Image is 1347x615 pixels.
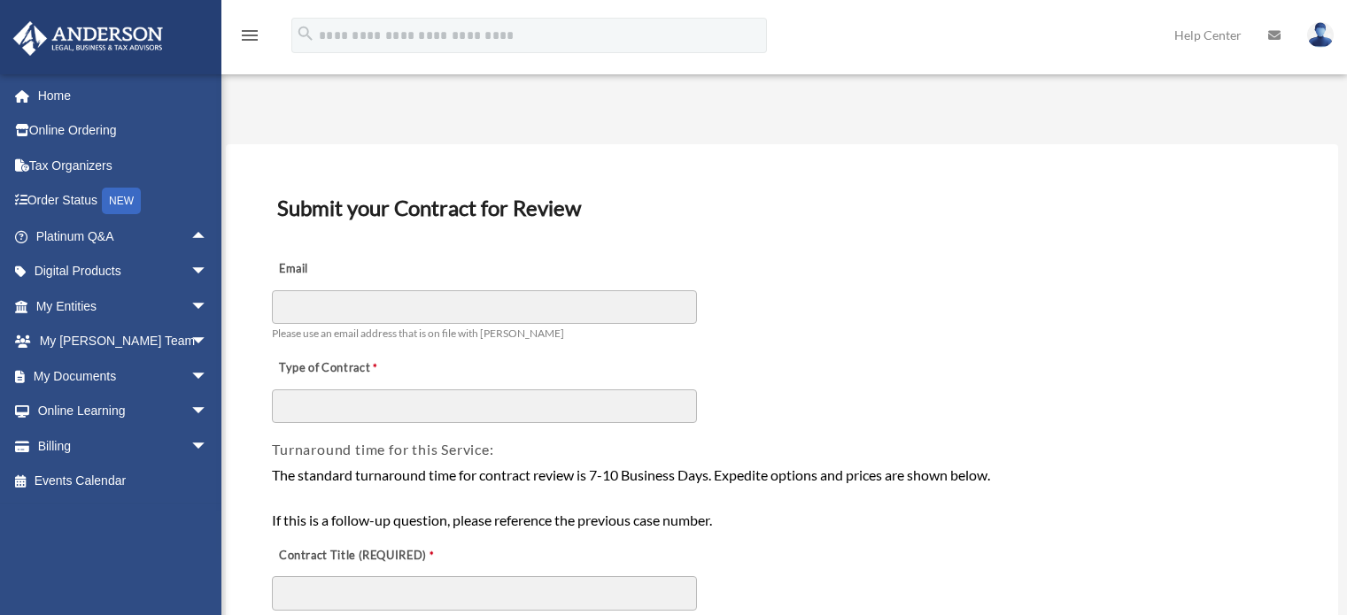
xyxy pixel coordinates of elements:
a: Home [12,78,235,113]
span: arrow_drop_down [190,428,226,465]
span: Turnaround time for this Service: [272,441,493,457]
a: My Entitiesarrow_drop_down [12,288,235,324]
span: arrow_drop_down [190,324,226,360]
a: Tax Organizers [12,148,235,183]
label: Email [272,258,449,282]
a: My [PERSON_NAME] Teamarrow_drop_down [12,324,235,359]
span: Please use an email address that is on file with [PERSON_NAME] [272,327,564,340]
label: Contract Title (REQUIRED) [272,543,449,568]
a: Platinum Q&Aarrow_drop_up [12,219,235,254]
img: Anderson Advisors Platinum Portal [8,21,168,56]
a: Order StatusNEW [12,183,235,219]
a: Billingarrow_drop_down [12,428,235,464]
label: Type of Contract [272,357,449,381]
div: The standard turnaround time for contract review is 7-10 Business Days. Expedite options and pric... [272,464,1292,532]
a: Events Calendar [12,464,235,499]
a: Digital Productsarrow_drop_down [12,254,235,289]
span: arrow_drop_down [190,394,226,430]
h3: Submit your Contract for Review [270,189,1294,227]
a: My Documentsarrow_drop_down [12,358,235,394]
a: Online Learningarrow_drop_down [12,394,235,429]
span: arrow_drop_down [190,254,226,290]
span: arrow_drop_down [190,288,226,325]
i: search [296,24,315,43]
img: User Pic [1307,22,1334,48]
span: arrow_drop_up [190,219,226,255]
span: arrow_drop_down [190,358,226,395]
a: Online Ordering [12,113,235,149]
i: menu [239,25,260,46]
a: menu [239,31,260,46]
div: NEW [102,188,141,214]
